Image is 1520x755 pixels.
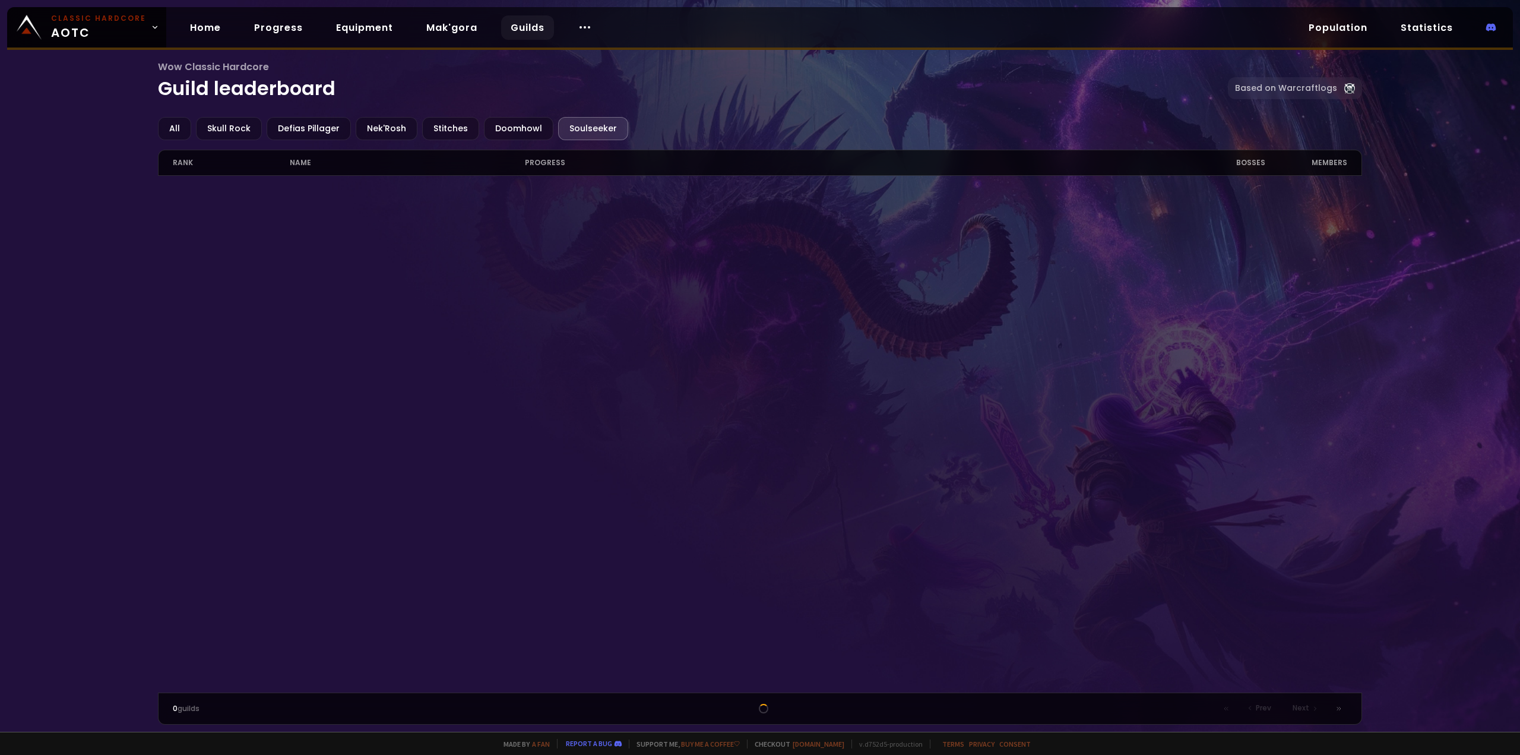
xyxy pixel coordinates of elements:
[1256,703,1271,713] span: Prev
[525,150,1171,175] div: progress
[7,7,166,48] a: Classic HardcoreAOTC
[969,740,995,748] a: Privacy
[158,59,1228,103] h1: Guild leaderboard
[1265,150,1348,175] div: members
[196,117,262,140] div: Skull Rock
[417,15,487,40] a: Mak'gora
[1293,703,1309,713] span: Next
[558,117,628,140] div: Soulseeker
[629,740,740,748] span: Support me,
[356,117,417,140] div: Nek'Rosh
[681,740,740,748] a: Buy me a coffee
[51,13,146,24] small: Classic Hardcore
[245,15,312,40] a: Progress
[51,13,146,42] span: AOTC
[173,150,290,175] div: rank
[422,117,479,140] div: Stitches
[173,703,467,714] div: guilds
[158,117,191,140] div: All
[1171,150,1265,175] div: Bosses
[851,740,923,748] span: v. d752d5 - production
[999,740,1031,748] a: Consent
[290,150,525,175] div: name
[484,117,553,140] div: Doomhowl
[532,740,550,748] a: a fan
[1228,77,1362,99] a: Based on Warcraftlogs
[1299,15,1377,40] a: Population
[501,15,554,40] a: Guilds
[267,117,351,140] div: Defias Pillager
[158,59,1228,74] span: Wow Classic Hardcore
[173,703,178,713] span: 0
[1391,15,1462,40] a: Statistics
[793,740,844,748] a: [DOMAIN_NAME]
[566,739,612,748] a: Report a bug
[327,15,403,40] a: Equipment
[942,740,964,748] a: Terms
[180,15,230,40] a: Home
[1344,83,1355,94] img: Warcraftlog
[496,740,550,748] span: Made by
[747,740,844,748] span: Checkout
